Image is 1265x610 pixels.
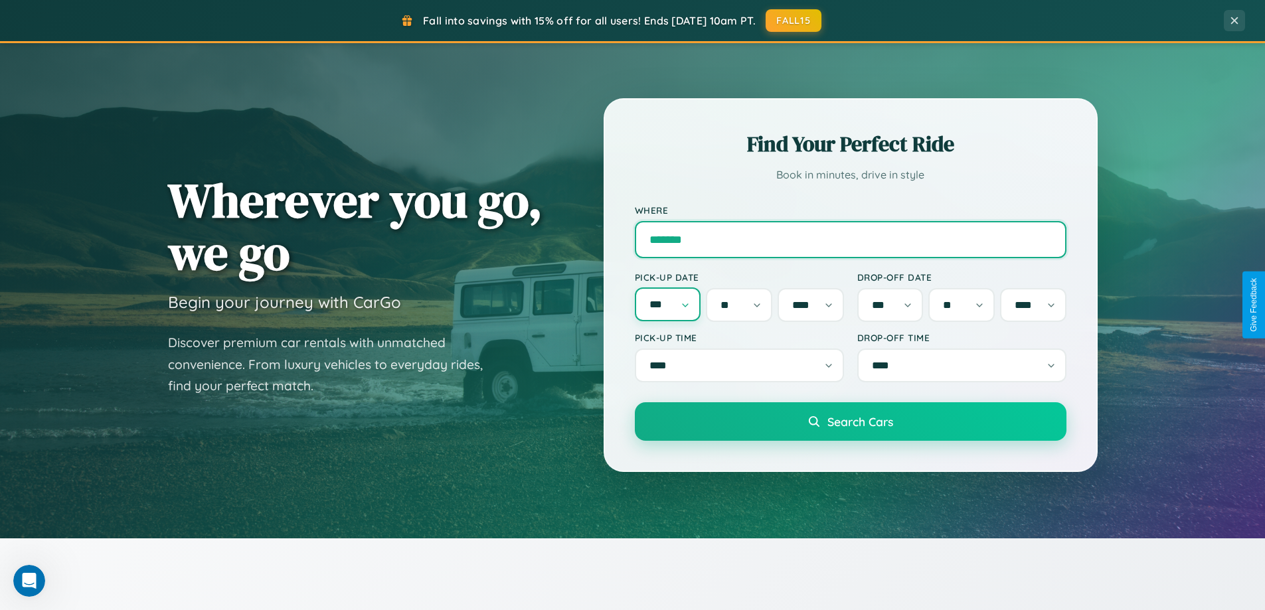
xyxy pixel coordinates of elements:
[635,271,844,283] label: Pick-up Date
[1249,278,1258,332] div: Give Feedback
[635,129,1066,159] h2: Find Your Perfect Ride
[857,271,1066,283] label: Drop-off Date
[857,332,1066,343] label: Drop-off Time
[168,332,500,397] p: Discover premium car rentals with unmatched convenience. From luxury vehicles to everyday rides, ...
[423,14,756,27] span: Fall into savings with 15% off for all users! Ends [DATE] 10am PT.
[13,565,45,597] iframe: Intercom live chat
[168,292,401,312] h3: Begin your journey with CarGo
[635,402,1066,441] button: Search Cars
[827,414,893,429] span: Search Cars
[635,332,844,343] label: Pick-up Time
[168,174,543,279] h1: Wherever you go, we go
[635,204,1066,216] label: Where
[635,165,1066,185] p: Book in minutes, drive in style
[766,9,821,32] button: FALL15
